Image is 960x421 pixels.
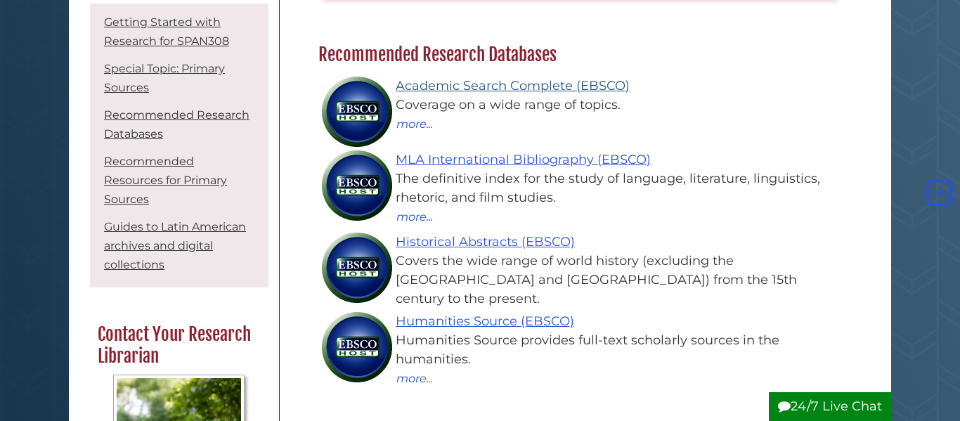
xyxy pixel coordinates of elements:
[396,234,575,250] a: Historical Abstracts (EBSCO)
[91,323,266,368] h2: Contact Your Research Librarian
[396,313,574,329] a: Humanities Source (EBSCO)
[332,169,842,207] div: The definitive index for the study of language, literature, linguistics, rhetoric, and film studies.
[923,185,956,200] a: Back to Top
[104,15,229,48] a: Getting Started with Research for SPAN308
[104,108,249,141] a: Recommended Research Databases
[332,252,842,309] div: Covers the wide range of world history (excluding the [GEOGRAPHIC_DATA] and [GEOGRAPHIC_DATA]) fr...
[311,44,849,66] h2: Recommended Research Databases
[396,152,651,167] a: MLA International Bibliography (EBSCO)
[332,96,842,115] div: Coverage on a wide range of topics.
[396,115,434,133] button: more...
[396,207,434,226] button: more...
[769,392,891,421] button: 24/7 Live Chat
[104,62,225,94] a: Special Topic: Primary Sources
[104,155,227,206] a: Recommended Resources for Primary Sources
[396,369,434,387] button: more...
[104,220,246,271] a: Guides to Latin American archives and digital collections
[332,331,842,369] div: Humanities Source provides full-text scholarly sources in the humanities.
[396,78,630,93] a: Academic Search Complete (EBSCO)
